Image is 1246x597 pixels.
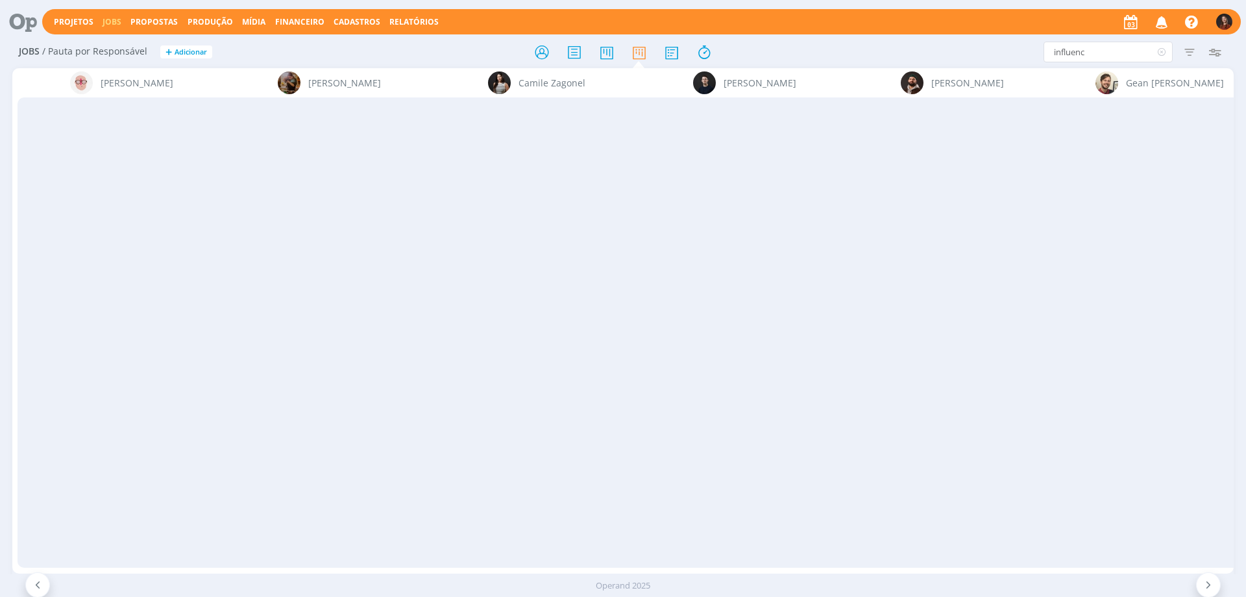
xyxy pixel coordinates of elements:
span: Cadastros [334,16,380,27]
button: Jobs [99,17,125,27]
a: Financeiro [275,16,324,27]
span: [PERSON_NAME] [931,76,1004,90]
span: [PERSON_NAME] [724,76,796,90]
img: C [693,71,716,94]
span: Adicionar [175,48,207,57]
span: [PERSON_NAME] [101,76,173,90]
span: Gean [PERSON_NAME] [1126,76,1224,90]
span: Propostas [130,16,178,27]
a: Mídia [242,16,265,27]
button: Relatórios [385,17,443,27]
button: Financeiro [271,17,328,27]
img: A [278,71,300,94]
span: Camile Zagonel [519,76,585,90]
img: D [901,71,923,94]
span: + [165,45,172,59]
img: C [488,71,511,94]
a: Projetos [54,16,93,27]
a: Jobs [103,16,121,27]
a: Produção [188,16,233,27]
button: Produção [184,17,237,27]
img: G [1095,71,1118,94]
a: Relatórios [389,16,439,27]
span: [PERSON_NAME] [308,76,381,90]
img: A [70,71,93,94]
button: Mídia [238,17,269,27]
input: Busca [1044,42,1173,62]
img: M [1216,14,1232,30]
span: Jobs [19,46,40,57]
button: Cadastros [330,17,384,27]
span: / Pauta por Responsável [42,46,147,57]
button: Projetos [50,17,97,27]
button: Propostas [127,17,182,27]
button: M [1215,10,1233,33]
button: +Adicionar [160,45,212,59]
